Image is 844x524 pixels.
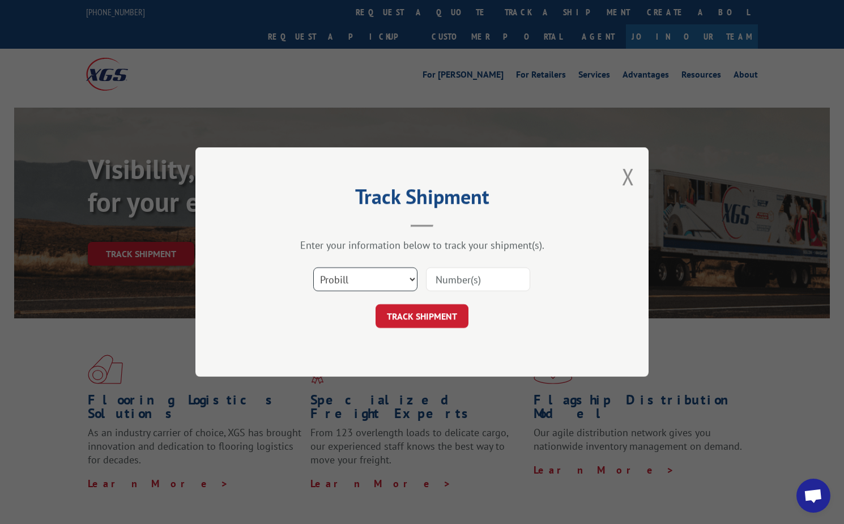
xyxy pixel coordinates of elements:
button: Close modal [622,161,634,191]
div: Enter your information below to track your shipment(s). [252,238,592,252]
a: Open chat [796,479,830,513]
button: TRACK SHIPMENT [376,304,468,328]
h2: Track Shipment [252,189,592,210]
input: Number(s) [426,267,530,291]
